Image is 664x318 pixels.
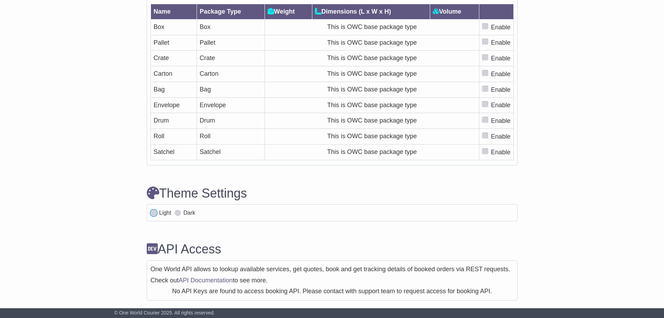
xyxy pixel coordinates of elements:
td: Bag [197,82,265,97]
label: Light [159,209,171,216]
td: This is OWC base package type [265,51,479,66]
td: Envelope [151,97,197,113]
td: This is OWC base package type [265,19,479,35]
label: Enable [491,85,510,95]
td: This is OWC base package type [265,144,479,160]
label: Enable [491,54,510,63]
label: Dark [183,209,195,216]
td: This is OWC base package type [265,66,479,82]
label: Enable [491,148,510,157]
td: Box [197,19,265,35]
th: Volume [430,4,479,19]
label: Enable [491,69,510,79]
td: Envelope [197,97,265,113]
td: This is OWC base package type [265,97,479,113]
th: Weight [265,4,312,19]
h3: Theme Settings [147,186,518,200]
td: Drum [197,113,265,129]
td: Carton [151,66,197,82]
td: Pallet [151,35,197,51]
td: Satchel [151,144,197,160]
td: This is OWC base package type [265,35,479,51]
td: Roll [151,129,197,145]
td: Crate [197,51,265,66]
span: © One World Courier 2025. All rights reserved. [114,310,215,316]
th: Package Type [197,4,265,19]
h3: API Access [147,242,518,256]
td: Roll [197,129,265,145]
td: This is OWC base package type [265,129,479,145]
label: Enable [491,132,510,141]
label: Enable [491,23,510,32]
td: This is OWC base package type [265,82,479,97]
td: Satchel [197,144,265,160]
td: Carton [197,66,265,82]
td: Pallet [197,35,265,51]
td: Bag [151,82,197,97]
label: Enable [491,116,510,126]
p: Check out to see more. [151,277,514,284]
label: Enable [491,38,510,47]
td: Crate [151,51,197,66]
a: API Documentation [179,277,233,284]
div: No API Keys are found to access booking API. Please contact with support team to request access f... [151,288,514,295]
label: Enable [491,101,510,110]
td: This is OWC base package type [265,113,479,129]
th: Dimensions (L x W x H) [312,4,430,19]
td: Drum [151,113,197,129]
th: Name [151,4,197,19]
p: One World API allows to lookup available services, get quotes, book and get tracking details of b... [151,266,514,273]
td: Box [151,19,197,35]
